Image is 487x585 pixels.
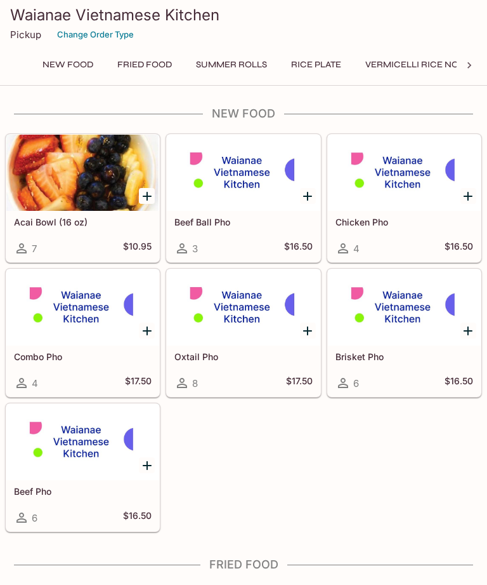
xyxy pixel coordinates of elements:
a: Beef Ball Pho3$16.50 [166,134,320,262]
h5: $17.50 [125,375,152,391]
h5: $16.50 [284,241,313,256]
a: Chicken Pho4$16.50 [327,134,481,262]
div: Beef Pho [6,404,159,480]
div: Beef Ball Pho [167,135,320,211]
a: Acai Bowl (16 oz)7$10.95 [6,134,160,262]
p: Pickup [10,29,41,41]
span: 4 [32,377,38,389]
h5: $16.50 [445,375,473,391]
button: Rice Plate [284,56,348,74]
div: Chicken Pho [328,135,481,211]
button: Change Order Type [51,25,140,44]
button: Summer Rolls [189,56,274,74]
button: Fried Food [110,56,179,74]
h5: Brisket Pho [335,351,473,362]
h3: Waianae Vietnamese Kitchen [10,5,477,25]
h4: Fried Food [5,558,482,572]
span: 7 [32,243,37,255]
button: Add Beef Pho [139,457,155,473]
button: Add Chicken Pho [460,188,476,204]
h5: $16.50 [445,241,473,256]
h5: $16.50 [123,510,152,525]
div: Brisket Pho [328,269,481,346]
a: Beef Pho6$16.50 [6,403,160,532]
a: Brisket Pho6$16.50 [327,269,481,397]
a: Oxtail Pho8$17.50 [166,269,320,397]
span: 4 [353,243,360,255]
div: Combo Pho [6,269,159,346]
span: 6 [32,512,37,524]
h5: Beef Ball Pho [174,217,312,227]
button: Add Acai Bowl (16 oz) [139,188,155,204]
h5: Combo Pho [14,351,152,362]
h5: Oxtail Pho [174,351,312,362]
h5: Chicken Pho [335,217,473,227]
button: Add Brisket Pho [460,323,476,339]
h5: $10.95 [123,241,152,256]
span: 8 [192,377,198,389]
button: Add Combo Pho [139,323,155,339]
h4: New Food [5,107,482,121]
h5: Acai Bowl (16 oz) [14,217,152,227]
h5: Beef Pho [14,486,152,497]
h5: $17.50 [286,375,313,391]
button: Add Oxtail Pho [300,323,316,339]
button: Add Beef Ball Pho [300,188,316,204]
span: 6 [353,377,359,389]
div: Oxtail Pho [167,269,320,346]
button: New Food [36,56,100,74]
a: Combo Pho4$17.50 [6,269,160,397]
div: Acai Bowl (16 oz) [6,135,159,211]
span: 3 [192,243,198,255]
